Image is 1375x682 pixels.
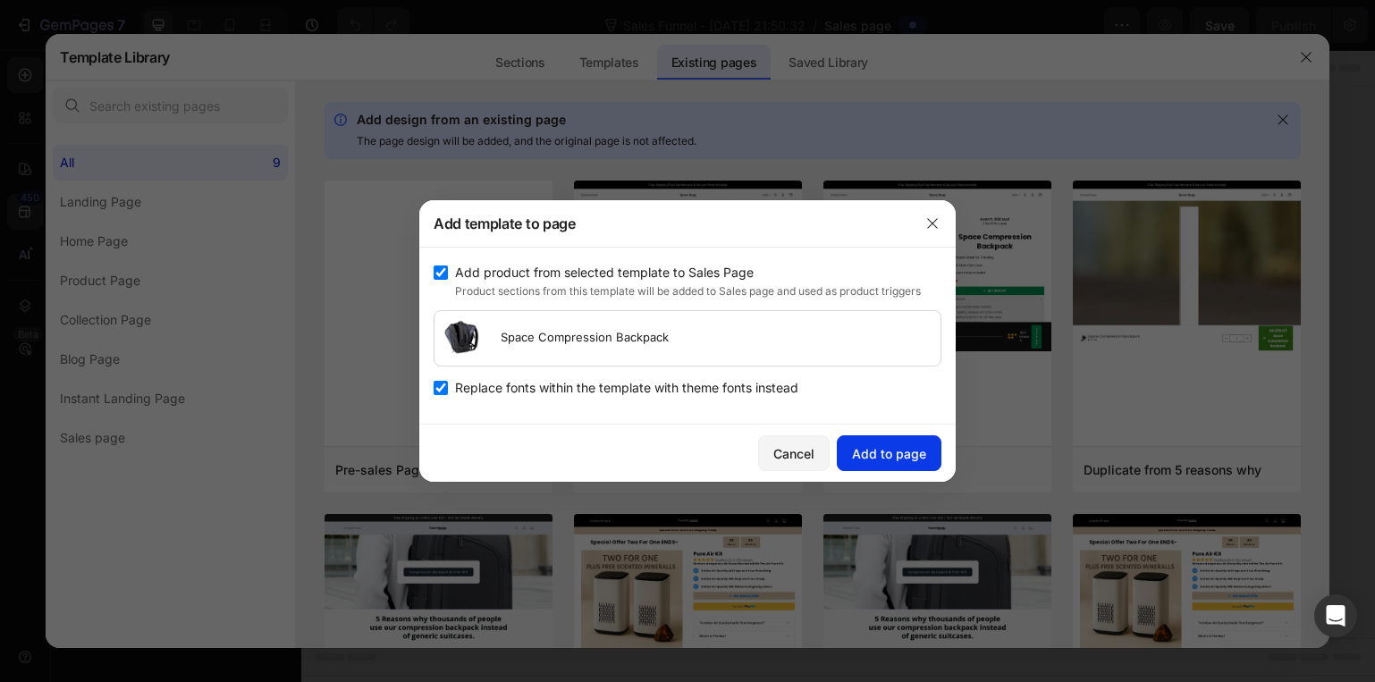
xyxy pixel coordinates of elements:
button: Cancel [758,435,830,471]
span: Replace fonts within the template with theme fonts instead [455,377,798,399]
div: Start with Generating from URL or image [417,457,657,471]
button: Explore templates [569,357,720,392]
button: Use existing page designs [354,357,558,392]
div: Start building with Sections/Elements or [401,321,672,342]
div: Open Intercom Messenger [1314,594,1357,637]
span: Add product from selected template to Sales Page [455,262,754,283]
div: Cancel [773,444,814,463]
h3: Add template to page [434,213,576,234]
img: Space Compression Backpack [443,320,479,356]
p: Space Compression Backpack [495,329,674,347]
div: Add to page [852,444,926,463]
p: Product sections from this template will be added to Sales page and used as product triggers [455,283,941,299]
button: Add to page [837,435,941,471]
